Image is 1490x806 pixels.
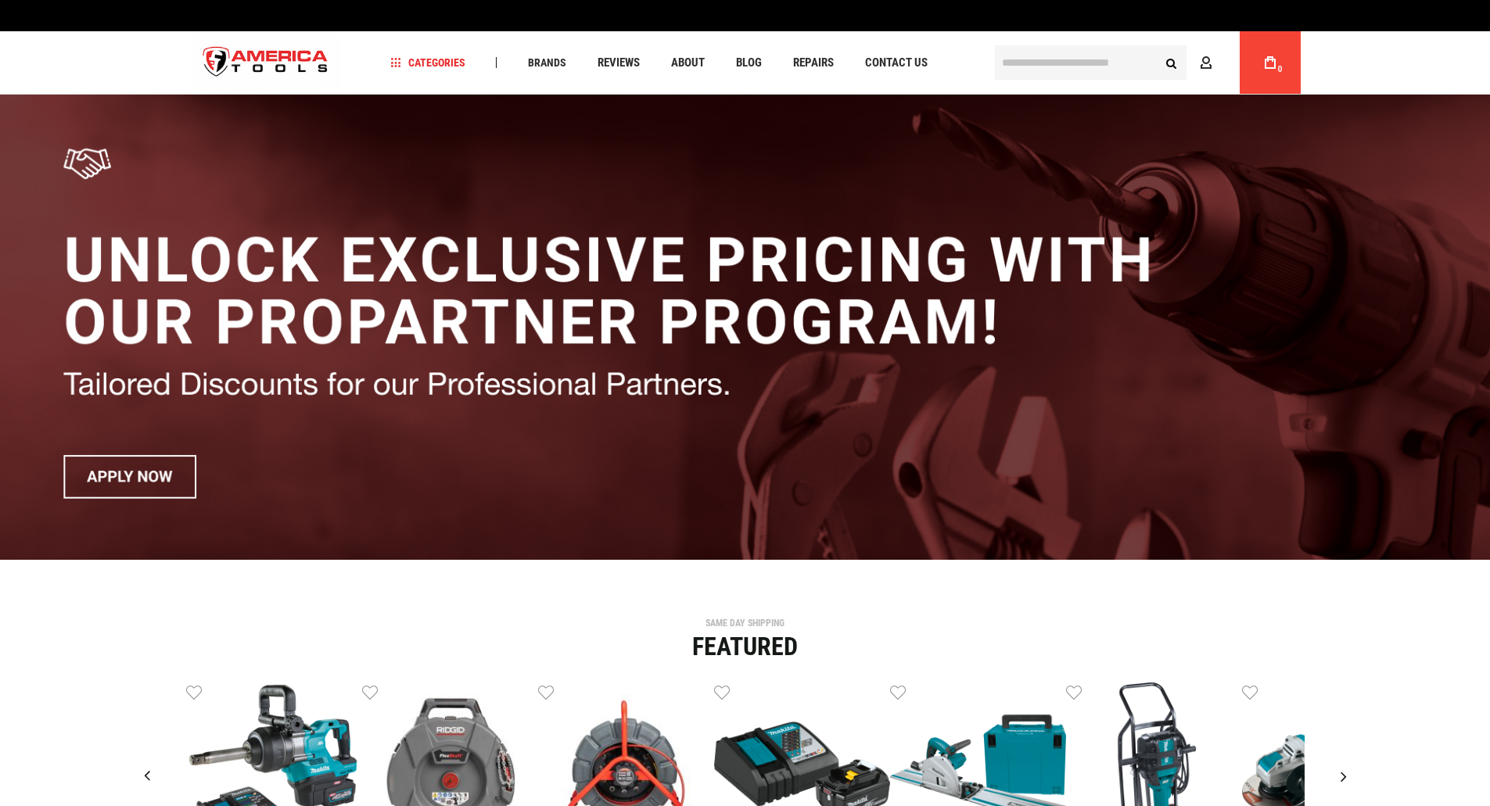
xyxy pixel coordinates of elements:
[858,52,935,73] a: Contact Us
[528,57,566,68] span: Brands
[736,57,762,69] span: Blog
[390,57,465,68] span: Categories
[1255,31,1285,94] a: 0
[598,57,640,69] span: Reviews
[190,34,342,92] img: America Tools
[664,52,712,73] a: About
[521,52,573,73] a: Brands
[190,34,342,92] a: store logo
[1157,48,1187,77] button: Search
[865,57,928,69] span: Contact Us
[786,52,841,73] a: Repairs
[186,618,1305,628] div: SAME DAY SHIPPING
[186,634,1305,659] div: Featured
[793,57,834,69] span: Repairs
[729,52,769,73] a: Blog
[591,52,647,73] a: Reviews
[1278,65,1283,73] span: 0
[383,52,472,73] a: Categories
[671,57,705,69] span: About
